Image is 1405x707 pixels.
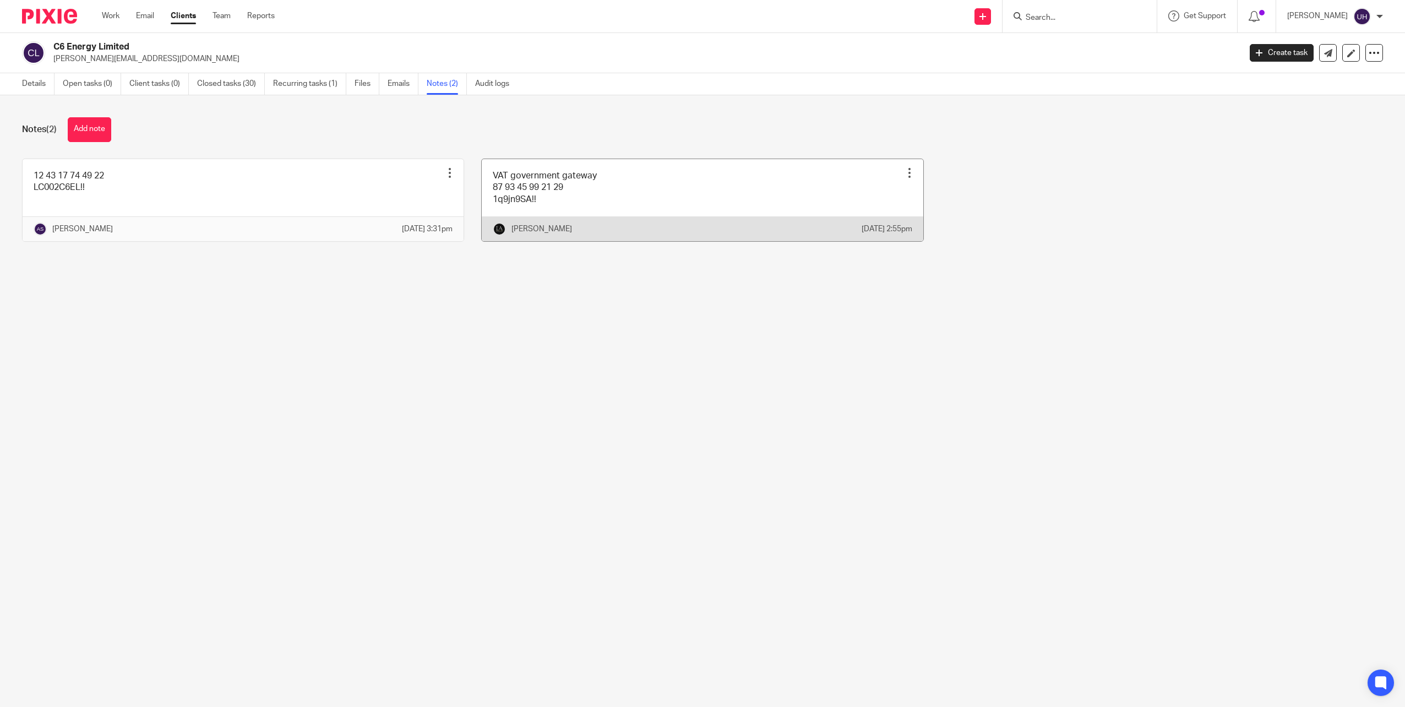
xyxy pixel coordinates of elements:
[171,10,196,21] a: Clients
[511,224,572,235] p: [PERSON_NAME]
[34,222,47,236] img: svg%3E
[1250,44,1314,62] a: Create task
[475,73,518,95] a: Audit logs
[1025,13,1124,23] input: Search
[247,10,275,21] a: Reports
[213,10,231,21] a: Team
[355,73,379,95] a: Files
[129,73,189,95] a: Client tasks (0)
[136,10,154,21] a: Email
[1353,8,1371,25] img: svg%3E
[1287,10,1348,21] p: [PERSON_NAME]
[493,222,506,236] img: Lockhart+Amin+-+1024x1024+-+light+on+dark.jpg
[63,73,121,95] a: Open tasks (0)
[1184,12,1226,20] span: Get Support
[22,124,57,135] h1: Notes
[52,224,113,235] p: [PERSON_NAME]
[197,73,265,95] a: Closed tasks (30)
[102,10,119,21] a: Work
[862,224,912,235] p: [DATE] 2:55pm
[22,9,77,24] img: Pixie
[273,73,346,95] a: Recurring tasks (1)
[388,73,418,95] a: Emails
[22,73,55,95] a: Details
[427,73,467,95] a: Notes (2)
[402,224,453,235] p: [DATE] 3:31pm
[53,41,997,53] h2: C6 Energy Limited
[68,117,111,142] button: Add note
[46,125,57,134] span: (2)
[22,41,45,64] img: svg%3E
[53,53,1233,64] p: [PERSON_NAME][EMAIL_ADDRESS][DOMAIN_NAME]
